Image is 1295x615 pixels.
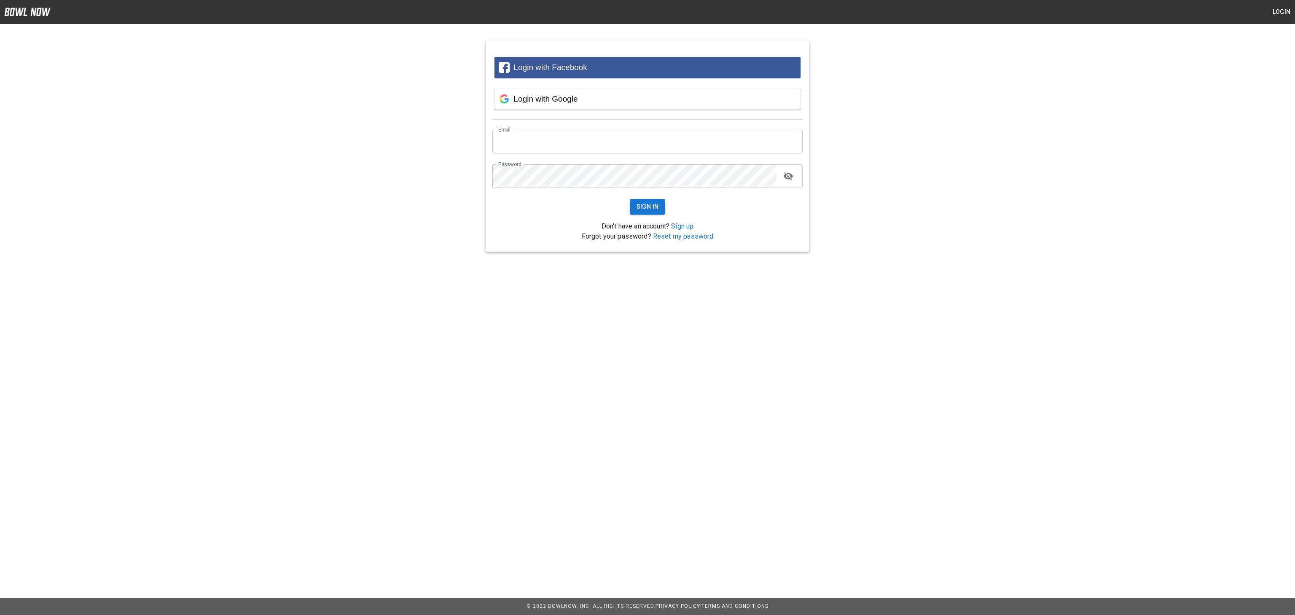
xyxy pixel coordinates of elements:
button: Login with Google [494,89,801,110]
a: Sign up [671,222,693,230]
button: Login [1268,4,1295,20]
span: Login with Google [514,94,578,103]
button: toggle password visibility [780,168,797,185]
a: Reset my password [653,232,714,240]
a: Terms and Conditions [701,603,768,609]
button: Login with Facebook [494,57,801,78]
p: Forgot your password? [492,231,803,242]
p: Don't have an account? [492,221,803,231]
a: Privacy Policy [656,603,700,609]
span: © 2022 BowlNow, Inc. All Rights Reserved. [527,603,656,609]
img: logo [4,8,51,16]
span: Login with Facebook [514,63,587,72]
button: Sign In [630,199,666,215]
